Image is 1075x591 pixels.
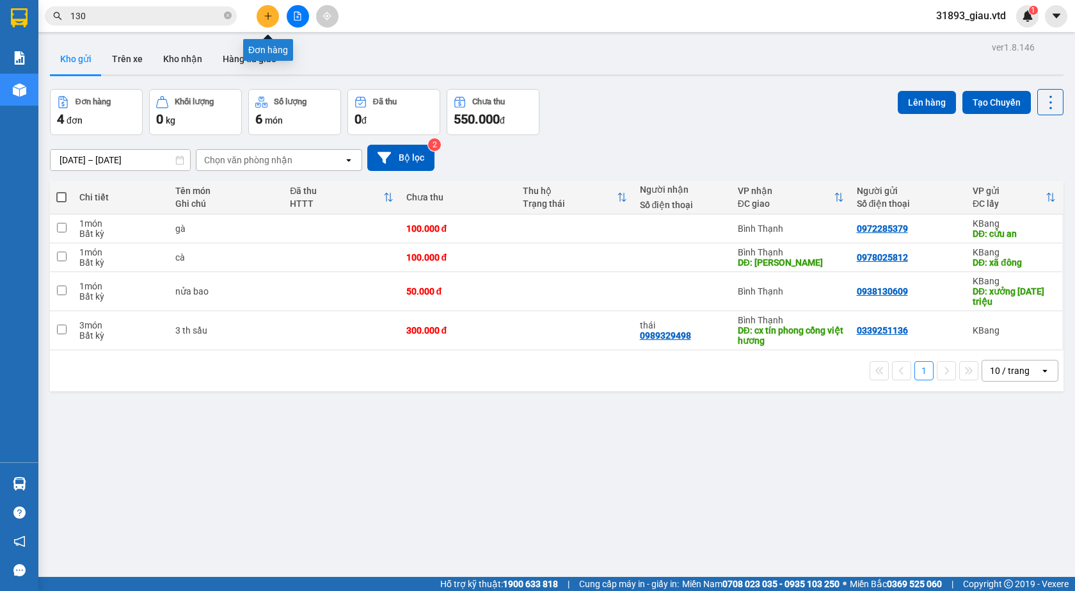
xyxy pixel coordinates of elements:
[264,12,273,20] span: plus
[738,257,844,268] div: DĐ: hòa lân
[857,186,960,196] div: Người gửi
[255,111,262,127] span: 6
[344,155,354,165] svg: open
[243,39,293,61] div: Đơn hàng
[362,115,367,125] span: đ
[122,26,225,42] div: thái
[500,115,505,125] span: đ
[523,198,617,209] div: Trạng thái
[640,200,725,210] div: Số điện thoại
[914,361,934,380] button: 1
[962,91,1031,114] button: Tạo Chuyến
[1004,579,1013,588] span: copyright
[857,198,960,209] div: Số điện thoại
[224,10,232,22] span: close-circle
[175,252,277,263] div: cà
[1051,10,1062,22] span: caret-down
[887,579,942,589] strong: 0369 525 060
[973,247,1056,257] div: KBang
[406,252,511,263] div: 100.000 đ
[122,60,224,127] span: cx tín phong cổng việt hương
[67,115,83,125] span: đơn
[843,581,847,587] span: ⚪️
[523,186,617,196] div: Thu hộ
[13,83,26,97] img: warehouse-icon
[990,364,1030,377] div: 10 / trang
[204,154,292,166] div: Chọn văn phòng nhận
[79,218,163,229] div: 1 món
[857,223,908,234] div: 0972285379
[13,506,26,519] span: question-circle
[640,330,691,341] div: 0989329498
[1031,6,1035,15] span: 1
[503,579,558,589] strong: 1900 633 818
[516,181,633,215] th: Toggle SortBy
[857,286,908,296] div: 0938130609
[347,89,440,135] button: Đã thu0đ
[992,40,1035,54] div: ver 1.8.146
[70,9,221,23] input: Tìm tên, số ĐT hoặc mã đơn
[738,223,844,234] div: Bình Thạnh
[11,8,28,28] img: logo-vxr
[857,252,908,263] div: 0978025812
[79,281,163,291] div: 1 món
[579,577,679,591] span: Cung cấp máy in - giấy in:
[156,111,163,127] span: 0
[322,12,331,20] span: aim
[406,192,511,202] div: Chưa thu
[76,97,111,106] div: Đơn hàng
[122,42,225,60] div: 0989329498
[973,186,1046,196] div: VP gửi
[248,89,341,135] button: Số lượng6món
[568,577,569,591] span: |
[454,111,500,127] span: 550.000
[290,198,383,209] div: HTTT
[406,325,511,336] div: 300.000 đ
[738,315,844,325] div: Bình Thạnh
[79,192,163,202] div: Chi tiết
[973,229,1056,239] div: DĐ: cửu an
[722,579,840,589] strong: 0708 023 035 - 0935 103 250
[354,111,362,127] span: 0
[898,91,956,114] button: Lên hàng
[966,181,1062,215] th: Toggle SortBy
[1029,6,1038,15] sup: 1
[738,325,844,346] div: DĐ: cx tín phong cổng việt hương
[738,198,834,209] div: ĐC giao
[283,181,399,215] th: Toggle SortBy
[175,97,214,106] div: Khối lượng
[640,184,725,195] div: Người nhận
[212,44,287,74] button: Hàng đã giao
[149,89,242,135] button: Khối lượng0kg
[290,186,383,196] div: Đã thu
[13,535,26,547] span: notification
[373,97,397,106] div: Đã thu
[1045,5,1067,28] button: caret-down
[79,330,163,341] div: Bất kỳ
[973,276,1056,286] div: KBang
[175,325,277,336] div: 3 th sầu
[13,564,26,576] span: message
[11,26,113,44] div: 0339251136
[973,218,1056,229] div: KBang
[850,577,942,591] span: Miền Bắc
[13,477,26,490] img: warehouse-icon
[50,44,102,74] button: Kho gửi
[973,325,1056,336] div: KBang
[738,247,844,257] div: Bình Thạnh
[440,577,558,591] span: Hỗ trợ kỹ thuật:
[153,44,212,74] button: Kho nhận
[738,286,844,296] div: Bình Thạnh
[122,11,225,26] div: Bình Thạnh
[175,286,277,296] div: nửa bao
[1022,10,1033,22] img: icon-new-feature
[287,5,309,28] button: file-add
[175,223,277,234] div: gà
[926,8,1016,24] span: 31893_giau.vtd
[731,181,850,215] th: Toggle SortBy
[973,286,1056,307] div: DĐ: xưởng may 10 triệu
[316,5,338,28] button: aim
[11,12,31,26] span: Gửi:
[175,186,277,196] div: Tên món
[51,150,190,170] input: Select a date range.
